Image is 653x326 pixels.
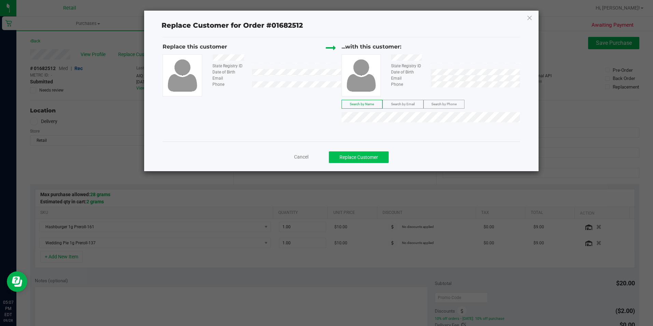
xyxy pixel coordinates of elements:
[207,63,252,69] div: State Registry ID
[207,75,252,81] div: Email
[329,151,389,163] button: Replace Customer
[386,63,431,69] div: State Registry ID
[386,75,431,81] div: Email
[342,43,401,50] span: ...with this customer:
[157,20,307,31] span: Replace Customer for Order #01682512
[386,81,431,87] div: Phone
[163,43,227,50] span: Replace this customer
[207,81,252,87] div: Phone
[343,57,379,93] img: user-icon.png
[294,154,308,160] span: Cancel
[7,271,27,292] iframe: Resource center
[350,102,374,106] span: Search by Name
[207,69,252,75] div: Date of Birth
[431,102,457,106] span: Search by Phone
[164,57,200,93] img: user-icon.png
[391,102,415,106] span: Search by Email
[386,69,431,75] div: Date of Birth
